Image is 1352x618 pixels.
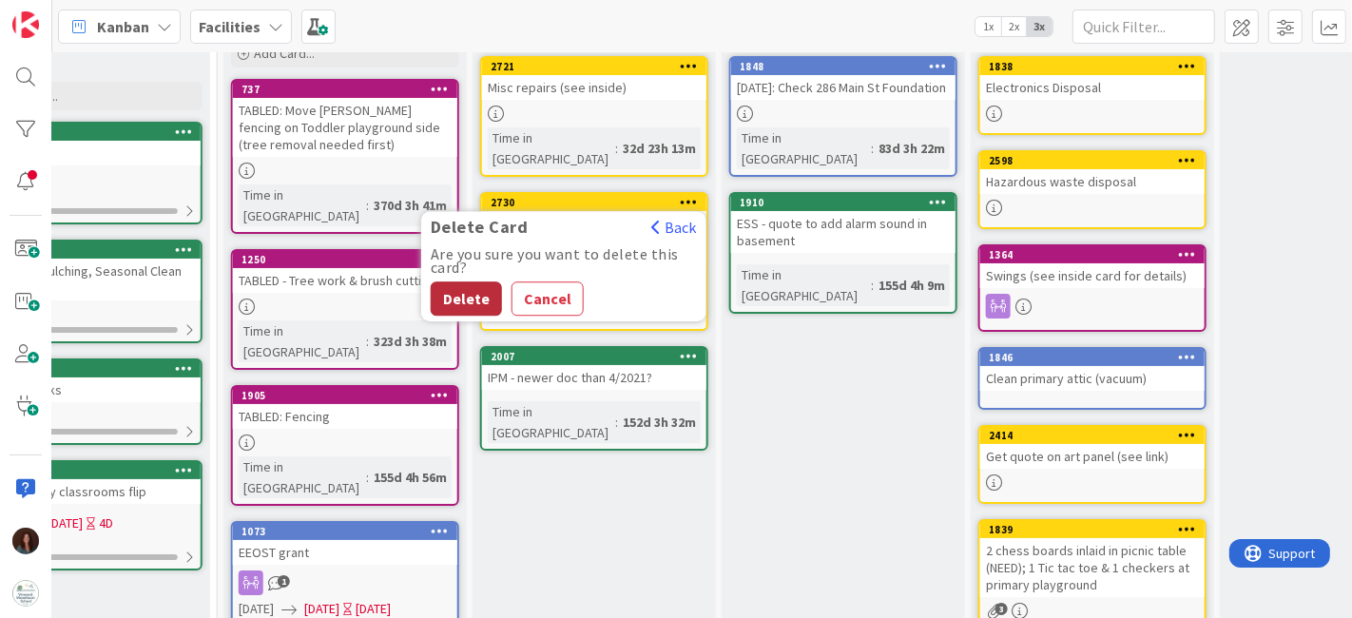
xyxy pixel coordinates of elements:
a: 2007IPM - newer doc than 4/2021?Time in [GEOGRAPHIC_DATA]:152d 3h 32m [480,346,708,451]
div: 1839 [989,523,1205,536]
div: 152d 3h 32m [618,412,701,433]
div: 1910ESS - quote to add alarm sound in basement [731,194,956,253]
div: 1838 [989,60,1205,73]
div: 1073 [233,523,457,540]
div: 2007 [491,350,706,363]
div: Swings (see inside card for details) [980,263,1205,288]
span: Support [40,3,87,26]
div: 2 chess boards inlaid in picnic table (NEED); 1 Tic tac toe & 1 checkers at primary playground [980,538,1205,597]
div: 1905 [233,387,457,404]
button: Delete [431,281,502,316]
a: 1848[DATE]: Check 286 Main St FoundationTime in [GEOGRAPHIC_DATA]:83d 3h 22m [729,56,957,177]
div: 1073EEOST grant [233,523,457,565]
div: 1250 [241,253,457,266]
div: 1364 [989,248,1205,261]
span: : [615,412,618,433]
div: ESS - quote to add alarm sound in basement [731,211,956,253]
div: 1838 [980,58,1205,75]
div: 2730Delete CardBackAre you sure you want to delete this card?DeleteCancel[PERSON_NAME] says maybe... [482,194,706,270]
div: 2414 [989,429,1205,442]
span: : [366,467,369,488]
div: 2721 [491,60,706,73]
button: Back [650,217,697,238]
div: Clean primary attic (vacuum) [980,366,1205,391]
a: 2414Get quote on art panel (see link) [978,425,1207,504]
div: 2414Get quote on art panel (see link) [980,427,1205,469]
div: EEOST grant [233,540,457,565]
div: 1364Swings (see inside card for details) [980,246,1205,288]
div: Are you sure you want to delete this card? [431,247,697,274]
div: 1838Electronics Disposal [980,58,1205,100]
div: Time in [GEOGRAPHIC_DATA] [239,456,366,498]
a: 1838Electronics Disposal [978,56,1207,135]
div: Time in [GEOGRAPHIC_DATA] [737,264,871,306]
div: 1364 [980,246,1205,263]
div: Hazardous waste disposal [980,169,1205,194]
div: 1905TABLED: Fencing [233,387,457,429]
div: 1905 [241,389,457,402]
img: RF [12,528,39,554]
div: TABLED - Tree work & brush cutting [233,268,457,293]
div: 323d 3h 38m [369,331,452,352]
span: 3x [1027,17,1053,36]
div: 2598Hazardous waste disposal [980,152,1205,194]
div: Electronics Disposal [980,75,1205,100]
a: 1250TABLED - Tree work & brush cuttingTime in [GEOGRAPHIC_DATA]:323d 3h 38m [231,249,459,370]
div: 1839 [980,521,1205,538]
div: 1910 [731,194,956,211]
span: : [871,275,874,296]
div: 155d 4h 9m [874,275,950,296]
div: 1073 [241,525,457,538]
div: TABLED: Move [PERSON_NAME] fencing on Toddler playground side (tree removal needed first) [233,98,457,157]
div: [DATE]: Check 286 Main St Foundation [731,75,956,100]
div: Get quote on art panel (see link) [980,444,1205,469]
span: Add Card... [254,45,315,62]
span: 1 [278,575,290,588]
div: 2721Misc repairs (see inside) [482,58,706,100]
div: 1846Clean primary attic (vacuum) [980,349,1205,391]
div: Time in [GEOGRAPHIC_DATA] [239,184,366,226]
div: 83d 3h 22m [874,138,950,159]
span: : [366,195,369,216]
div: Time in [GEOGRAPHIC_DATA] [737,127,871,169]
div: 1846 [989,351,1205,364]
div: IPM - newer doc than 4/2021? [482,365,706,390]
span: : [366,331,369,352]
div: 2730 [491,196,706,209]
span: 2x [1001,17,1027,36]
a: 1910ESS - quote to add alarm sound in basementTime in [GEOGRAPHIC_DATA]:155d 4h 9m [729,192,957,314]
div: 737 [241,83,457,96]
div: Time in [GEOGRAPHIC_DATA] [239,320,366,362]
button: Cancel [512,281,584,316]
img: avatar [12,580,39,607]
div: 1910 [740,196,956,209]
div: 2598 [980,152,1205,169]
div: Time in [GEOGRAPHIC_DATA] [488,127,615,169]
div: Misc repairs (see inside) [482,75,706,100]
span: 1x [975,17,1001,36]
span: Delete Card [421,218,538,237]
div: 2007IPM - newer doc than 4/2021? [482,348,706,390]
div: 1250 [233,251,457,268]
div: 2598 [989,154,1205,167]
div: 2730Delete CardBackAre you sure you want to delete this card?DeleteCancel [482,194,706,211]
div: 18392 chess boards inlaid in picnic table (NEED); 1 Tic tac toe & 1 checkers at primary playground [980,521,1205,597]
div: 1250TABLED - Tree work & brush cutting [233,251,457,293]
div: 2721 [482,58,706,75]
div: 2414 [980,427,1205,444]
a: 2721Misc repairs (see inside)Time in [GEOGRAPHIC_DATA]:32d 23h 13m [480,56,708,177]
div: 2007 [482,348,706,365]
span: : [871,138,874,159]
a: 2730Delete CardBackAre you sure you want to delete this card?DeleteCancel[PERSON_NAME] says maybe... [480,192,708,331]
a: 2598Hazardous waste disposal [978,150,1207,229]
div: 737 [233,81,457,98]
a: 1905TABLED: FencingTime in [GEOGRAPHIC_DATA]:155d 4h 56m [231,385,459,506]
div: 32d 23h 13m [618,138,701,159]
a: 1846Clean primary attic (vacuum) [978,347,1207,410]
div: 1848 [740,60,956,73]
b: Facilities [199,17,261,36]
span: Kanban [97,15,149,38]
span: : [615,138,618,159]
a: 1364Swings (see inside card for details) [978,244,1207,332]
div: 1846 [980,349,1205,366]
